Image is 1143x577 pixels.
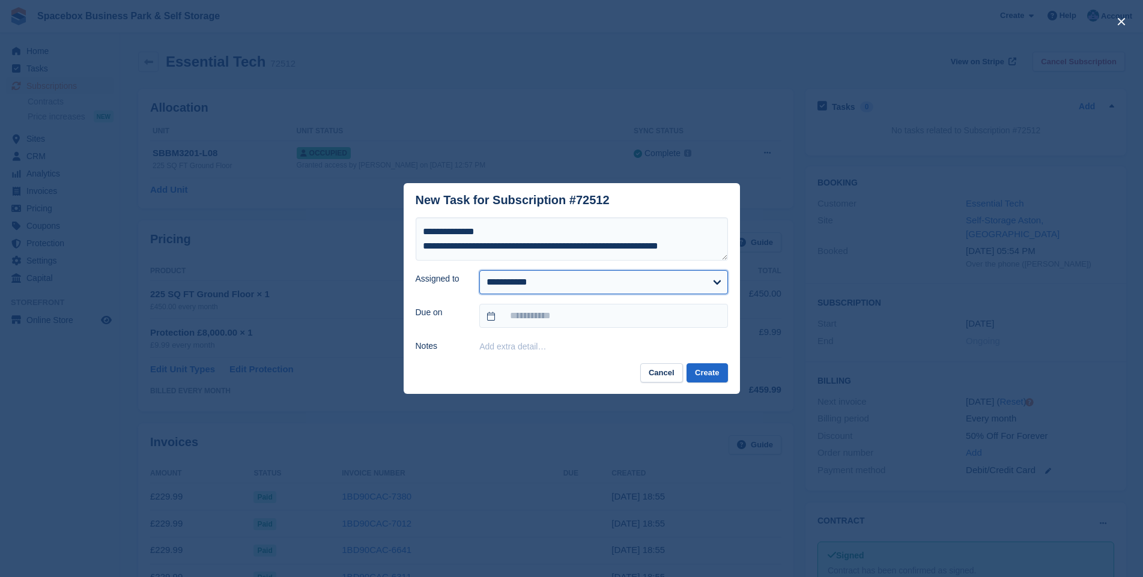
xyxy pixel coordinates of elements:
[416,193,610,207] div: New Task for Subscription #72512
[687,363,727,383] button: Create
[1112,12,1131,31] button: close
[479,342,546,351] button: Add extra detail…
[416,340,465,352] label: Notes
[416,306,465,319] label: Due on
[640,363,683,383] button: Cancel
[416,273,465,285] label: Assigned to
